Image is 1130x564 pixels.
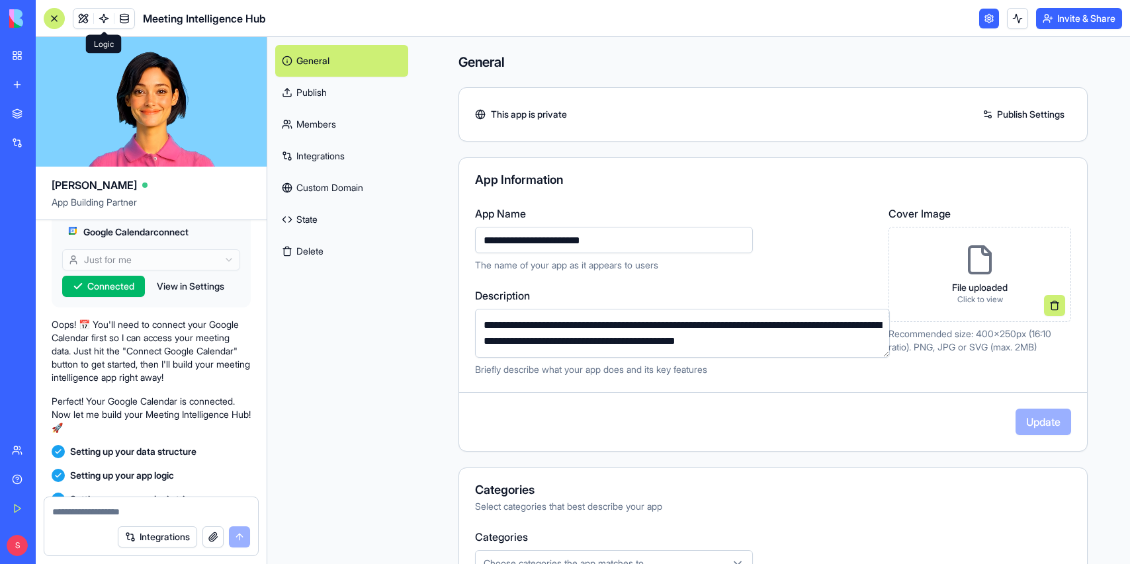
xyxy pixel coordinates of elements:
[52,177,137,193] span: [PERSON_NAME]
[976,104,1071,125] a: Publish Settings
[475,500,1071,513] div: Select categories that best describe your app
[87,280,134,293] span: Connected
[143,11,266,26] span: Meeting Intelligence Hub
[118,526,197,547] button: Integrations
[275,140,408,172] a: Integrations
[275,204,408,235] a: State
[275,45,408,77] a: General
[1036,8,1122,29] button: Invite & Share
[475,363,890,376] p: Briefly describe what your app does and its key features
[275,235,408,267] button: Delete
[52,318,251,384] p: Oops! 📅 You'll need to connect your Google Calendar first so I can access your meeting data. Just...
[7,535,28,556] span: S
[475,484,1071,496] div: Categories
[475,206,873,222] label: App Name
[475,174,1071,186] div: App Information
[275,77,408,108] a: Publish
[52,196,251,220] span: App Building Partner
[889,227,1071,322] div: File uploadedClick to view
[952,294,1008,305] p: Click to view
[67,225,78,236] img: googlecalendar
[952,281,1008,294] p: File uploaded
[150,276,231,297] button: View in Settings
[275,108,408,140] a: Members
[62,276,145,297] button: Connected
[86,35,122,54] div: Logic
[475,259,873,272] p: The name of your app as it appears to users
[70,445,196,458] span: Setting up your data structure
[70,493,208,506] span: Setting up your app logic triggers
[475,529,1071,545] label: Categories
[491,108,567,121] span: This app is private
[458,53,1088,71] h4: General
[475,288,890,303] label: Description
[9,9,91,28] img: logo
[83,225,189,239] span: Google Calendar connect
[889,206,1071,222] label: Cover Image
[52,395,251,434] p: Perfect! Your Google Calendar is connected. Now let me build your Meeting Intelligence Hub! 🚀
[70,469,174,482] span: Setting up your app logic
[275,172,408,204] a: Custom Domain
[889,327,1071,354] p: Recommended size: 400x250px (16:10 ratio). PNG, JPG or SVG (max. 2MB)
